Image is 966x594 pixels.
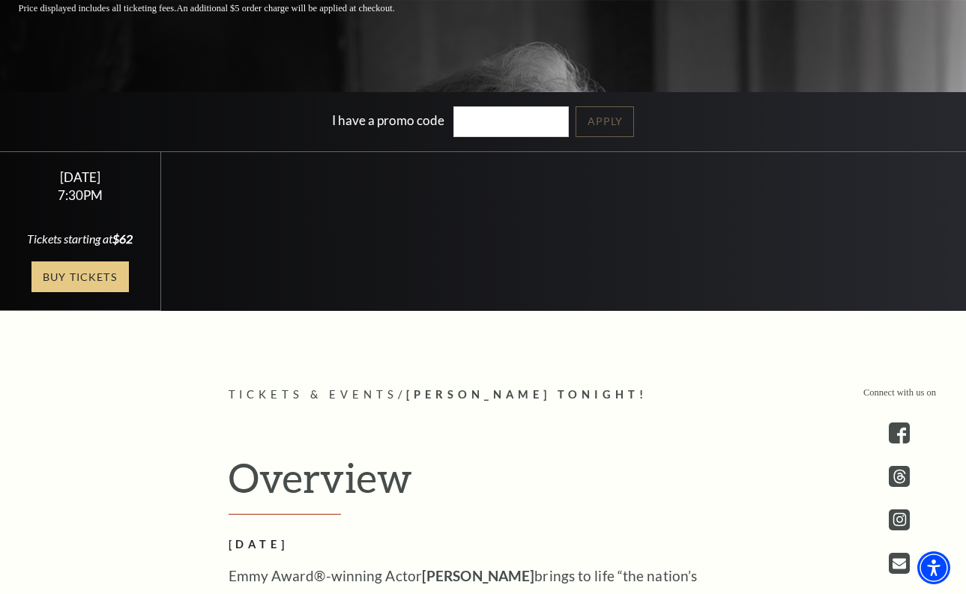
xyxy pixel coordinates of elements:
[19,1,431,16] p: Price displayed includes all ticketing fees.
[332,112,444,127] label: I have a promo code
[176,3,394,13] span: An additional $5 order charge will be applied at checkout.
[229,386,738,404] p: /
[863,386,936,400] p: Connect with us on
[229,388,399,401] span: Tickets & Events
[18,231,142,247] div: Tickets starting at
[112,231,133,246] span: $62
[18,169,142,185] div: [DATE]
[422,567,534,584] strong: [PERSON_NAME]
[406,388,647,401] span: [PERSON_NAME] Tonight!
[31,261,129,292] a: Buy Tickets
[18,189,142,201] div: 7:30PM
[917,551,950,584] div: Accessibility Menu
[889,422,910,443] a: facebook - open in a new tab
[889,553,910,574] a: Open this option - open in a new tab
[229,453,738,515] h2: Overview
[889,466,910,487] a: threads.com - open in a new tab
[229,536,716,554] h2: [DATE]
[889,509,910,530] a: instagram - open in a new tab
